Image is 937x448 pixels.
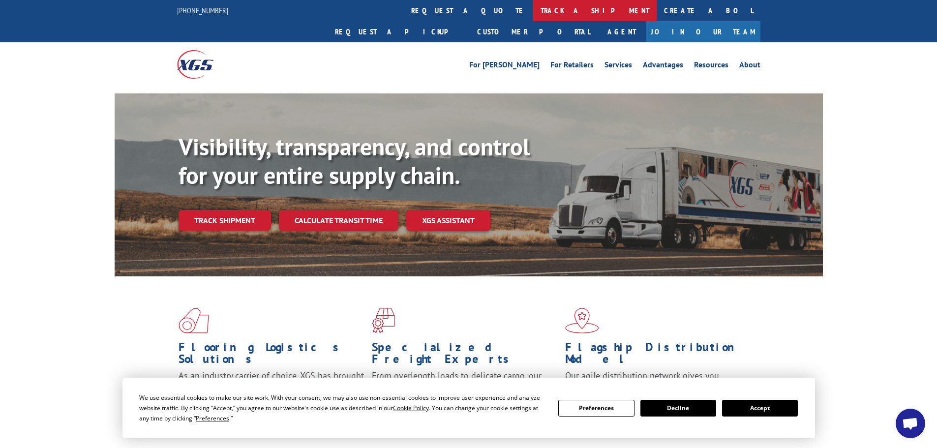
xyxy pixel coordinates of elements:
[372,308,395,333] img: xgs-icon-focused-on-flooring-red
[139,392,546,423] div: We use essential cookies to make our site work. With your consent, we may also use non-essential ...
[565,341,751,370] h1: Flagship Distribution Model
[196,414,229,422] span: Preferences
[179,370,364,405] span: As an industry carrier of choice, XGS has brought innovation and dedication to flooring logistics...
[122,378,815,438] div: Cookie Consent Prompt
[279,210,398,231] a: Calculate transit time
[605,61,632,72] a: Services
[470,21,598,42] a: Customer Portal
[177,5,228,15] a: [PHONE_NUMBER]
[372,370,558,414] p: From overlength loads to delicate cargo, our experienced staff knows the best way to move your fr...
[372,341,558,370] h1: Specialized Freight Experts
[550,61,594,72] a: For Retailers
[179,210,271,231] a: Track shipment
[565,370,746,393] span: Our agile distribution network gives you nationwide inventory management on demand.
[640,400,716,417] button: Decline
[646,21,760,42] a: Join Our Team
[896,409,925,438] div: Open chat
[598,21,646,42] a: Agent
[643,61,683,72] a: Advantages
[406,210,490,231] a: XGS ASSISTANT
[739,61,760,72] a: About
[469,61,540,72] a: For [PERSON_NAME]
[328,21,470,42] a: Request a pickup
[722,400,798,417] button: Accept
[565,308,599,333] img: xgs-icon-flagship-distribution-model-red
[558,400,634,417] button: Preferences
[393,404,429,412] span: Cookie Policy
[179,131,530,190] b: Visibility, transparency, and control for your entire supply chain.
[694,61,728,72] a: Resources
[179,341,364,370] h1: Flooring Logistics Solutions
[179,308,209,333] img: xgs-icon-total-supply-chain-intelligence-red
